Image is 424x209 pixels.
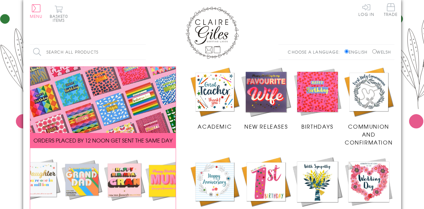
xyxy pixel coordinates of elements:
span: 0 items [53,13,68,23]
a: Communion and Confirmation [343,66,394,146]
span: ORDERS PLACED BY 12 NOON GET SENT THE SAME DAY [33,136,172,144]
a: Log In [358,3,374,16]
label: English [344,49,371,55]
input: Search [139,45,146,60]
span: New Releases [244,122,288,130]
span: Trade [384,3,398,16]
button: Menu [30,4,43,18]
input: Welsh [372,49,377,54]
button: Basket0 items [50,5,68,22]
span: Menu [30,13,43,19]
input: English [344,49,349,54]
input: Search all products [30,45,146,60]
a: Academic [189,66,241,131]
a: Birthdays [292,66,343,131]
label: Welsh [372,49,391,55]
span: Academic [198,122,232,130]
img: Claire Giles Greetings Cards [186,7,239,59]
a: Trade [384,3,398,18]
p: Choose a language: [288,49,343,55]
span: Birthdays [301,122,333,130]
span: Communion and Confirmation [345,122,393,146]
a: New Releases [240,66,292,131]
